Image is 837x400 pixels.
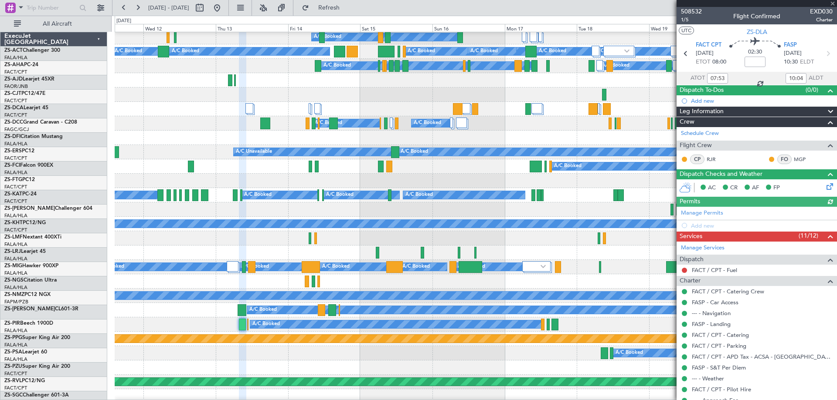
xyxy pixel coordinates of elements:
[4,198,27,205] a: FACT/CPT
[10,17,95,31] button: All Aircraft
[692,299,738,306] a: FASP - Car Access
[696,58,710,67] span: ETOT
[4,48,60,53] a: ZS-ACTChallenger 300
[4,292,24,297] span: ZS-NMZ
[4,148,34,154] a: ZS-ERSPC12
[692,288,764,295] a: FACT / CPT - Catering Crew
[4,370,27,377] a: FACT/CPT
[4,91,21,96] span: ZS-CJT
[4,342,27,348] a: FALA/HLA
[4,83,28,90] a: FAOR/JNB
[4,350,47,355] a: ZS-PSALearjet 60
[4,299,28,305] a: FAPM/PZB
[458,260,485,273] div: A/C Booked
[4,177,35,182] a: ZS-FTGPC12
[4,206,55,211] span: ZS-[PERSON_NAME]
[690,155,704,164] div: CP
[402,260,430,273] div: A/C Booked
[4,249,46,254] a: ZS-LRJLearjet 45
[692,386,751,393] a: FACT / CPT - Pilot Hire
[4,335,22,340] span: ZS-PPG
[4,385,27,391] a: FACT/CPT
[680,85,724,95] span: Dispatch To-Dos
[692,331,749,339] a: FACT / CPT - Catering
[4,206,92,211] a: ZS-[PERSON_NAME]Challenger 604
[4,393,23,398] span: ZS-SGC
[691,97,833,104] div: Add new
[322,260,350,273] div: A/C Booked
[172,45,199,58] div: A/C Booked
[323,59,351,72] div: A/C Booked
[4,112,27,118] a: FACT/CPT
[4,364,70,369] a: ZS-PZUSuper King Air 200
[784,49,802,58] span: [DATE]
[4,255,27,262] a: FALA/HLA
[4,263,58,269] a: ZS-MIGHawker 900XP
[4,378,45,383] a: ZS-RVLPC12/NG
[708,184,716,192] span: AC
[4,278,24,283] span: ZS-NGS
[23,21,92,27] span: All Aircraft
[4,284,27,291] a: FALA/HLA
[115,45,142,58] div: A/C Booked
[236,145,272,158] div: A/C Unavailable
[4,192,37,197] a: ZS-KATPC-24
[326,188,354,202] div: A/C Booked
[505,24,577,32] div: Mon 17
[800,58,814,67] span: ELDT
[4,184,27,190] a: FACT/CPT
[4,120,77,125] a: ZS-DCCGrand Caravan - C208
[4,54,27,61] a: FALA/HLA
[4,134,63,139] a: ZS-DFICitation Mustang
[692,375,724,382] a: --- - Weather
[696,49,714,58] span: [DATE]
[4,227,27,233] a: FACT/CPT
[298,1,350,15] button: Refresh
[432,24,505,32] div: Sun 16
[4,177,22,182] span: ZS-FTG
[4,163,53,168] a: ZS-FCIFalcon 900EX
[681,244,725,252] a: Manage Services
[747,27,767,37] span: ZS-DLA
[4,321,20,326] span: ZS-PIR
[4,77,54,82] a: ZS-AJDLearjet 45XR
[4,278,57,283] a: ZS-NGSCitation Ultra
[784,58,798,67] span: 10:30
[4,393,69,398] a: ZS-SGCChallenger 601-3A
[4,220,23,225] span: ZS-KHT
[4,134,20,139] span: ZS-DFI
[401,145,428,158] div: A/C Booked
[777,155,792,164] div: FO
[799,231,818,240] span: (11/12)
[4,105,48,111] a: ZS-DCALearjet 45
[554,160,582,173] div: A/C Booked
[680,141,712,151] span: Flight Crew
[680,276,701,286] span: Charter
[315,117,342,130] div: A/C Booked
[408,45,435,58] div: A/C Booked
[624,49,629,53] img: arrow-gray.svg
[4,91,45,96] a: ZS-CJTPC12/47E
[681,129,719,138] a: Schedule Crew
[4,148,22,154] span: ZS-ERS
[4,263,22,269] span: ZS-MIG
[692,364,746,371] a: FASP - S&T Per Diem
[27,1,77,14] input: Trip Number
[4,169,27,176] a: FALA/HLA
[4,155,27,161] a: FACT/CPT
[4,241,27,248] a: FALA/HLA
[4,249,21,254] span: ZS-LRJ
[4,306,55,312] span: ZS-[PERSON_NAME]
[810,7,833,16] span: EXD030
[405,188,433,202] div: A/C Booked
[4,141,27,147] a: FALA/HLA
[148,4,189,12] span: [DATE] - [DATE]
[4,97,27,104] a: FACT/CPT
[679,27,694,34] button: UTC
[809,74,823,83] span: ALDT
[696,41,721,50] span: FACT CPT
[680,107,724,117] span: Leg Information
[539,45,566,58] div: A/C Booked
[4,120,23,125] span: ZS-DCC
[680,117,694,127] span: Crew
